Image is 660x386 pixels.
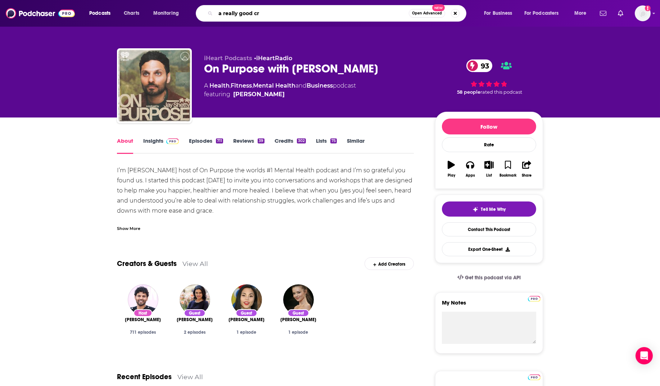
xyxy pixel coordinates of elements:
a: Credits302 [275,137,306,154]
a: Reviews39 [233,137,264,154]
div: 302 [297,138,306,143]
div: Apps [466,173,475,178]
div: 711 [216,138,223,143]
span: Podcasts [89,8,110,18]
img: Podchaser Pro [528,374,541,380]
div: Rate [442,137,536,152]
span: [PERSON_NAME] [125,317,161,323]
div: Open Intercom Messenger [636,347,653,364]
span: Monitoring [153,8,179,18]
div: Bookmark [499,173,516,178]
span: • [254,55,292,62]
div: List [486,173,492,178]
a: Jay Shetty [233,90,285,99]
div: A podcast [204,81,356,99]
div: Add Creators [365,257,414,270]
a: Pro website [528,373,541,380]
button: Follow [442,119,536,134]
a: View All [177,373,203,381]
span: For Podcasters [524,8,559,18]
a: Recent Episodes [117,372,172,381]
a: View All [182,260,208,267]
span: Charts [124,8,139,18]
div: Search podcasts, credits, & more... [203,5,473,22]
span: Open Advanced [412,12,442,15]
div: 93 58 peoplerated this podcast [435,55,543,99]
span: featuring [204,90,356,99]
input: Search podcasts, credits, & more... [216,8,409,19]
button: Export One-Sheet [442,242,536,256]
a: Show notifications dropdown [597,7,609,19]
a: InsightsPodchaser Pro [143,137,179,154]
svg: Add a profile image [645,5,651,11]
img: tell me why sparkle [473,207,478,212]
img: On Purpose with Jay Shetty [118,50,190,122]
img: Dr. Tara Swart Bieber [180,284,210,315]
div: Play [448,173,455,178]
button: tell me why sparkleTell Me Why [442,201,536,217]
a: Show notifications dropdown [615,7,626,19]
span: More [574,8,587,18]
button: open menu [569,8,596,19]
button: List [480,156,498,182]
a: About [117,137,133,154]
img: Miranda Kerr [283,284,314,315]
div: 39 [258,138,264,143]
span: [PERSON_NAME] [280,317,316,323]
span: New [432,4,445,11]
div: 711 episodes [123,330,163,335]
a: Similar [347,137,365,154]
span: Logged in as rowan.sullivan [635,5,651,21]
a: iHeartRadio [256,55,292,62]
div: 75 [330,138,337,143]
div: 1 episode [226,330,267,335]
a: Pro website [528,295,541,302]
a: Creators & Guests [117,259,177,268]
div: 2 episodes [175,330,215,335]
a: Charts [119,8,144,19]
a: Mental Health [253,82,295,89]
span: 93 [474,59,493,72]
span: 58 people [457,89,480,95]
img: Podchaser Pro [528,296,541,302]
label: My Notes [442,299,536,312]
div: I’m [PERSON_NAME] host of On Purpose the worlds #1 Mental Health podcast and I’m so grateful you ... [117,165,414,276]
img: Anna Akana [231,284,262,315]
div: Share [522,173,532,178]
div: Guest [184,309,205,317]
a: Business [307,82,333,89]
button: open menu [479,8,521,19]
a: 93 [466,59,493,72]
div: Guest [236,309,257,317]
span: , [230,82,231,89]
img: Jay Shetty [128,284,158,315]
a: Dr. Tara Swart Bieber [177,317,213,323]
span: rated this podcast [480,89,522,95]
a: Lists75 [316,137,337,154]
span: Get this podcast via API [465,275,521,281]
span: [PERSON_NAME] [229,317,265,323]
a: Fitness [231,82,252,89]
img: User Profile [635,5,651,21]
div: Host [134,309,152,317]
span: and [295,82,307,89]
div: Guest [288,309,309,317]
img: Podchaser - Follow, Share and Rate Podcasts [6,6,75,20]
a: Episodes711 [189,137,223,154]
a: Miranda Kerr [280,317,316,323]
img: Podchaser Pro [166,138,179,144]
span: , [252,82,253,89]
a: Anna Akana [229,317,265,323]
button: open menu [84,8,120,19]
span: For Business [484,8,512,18]
button: Open AdvancedNew [409,9,445,18]
span: iHeart Podcasts [204,55,252,62]
button: Show profile menu [635,5,651,21]
a: Health [209,82,230,89]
